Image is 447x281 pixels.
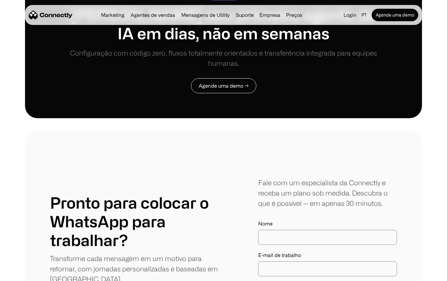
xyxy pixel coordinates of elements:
[372,9,418,21] a: Agende uma demo
[29,10,73,20] a: home
[233,12,256,17] a: Suporte
[128,12,178,17] a: Agentes de vendas
[13,270,38,279] ul: Language list
[284,12,305,17] a: Preços
[361,11,367,19] div: pt
[179,12,232,17] a: Mensagens de Utility
[68,48,380,68] div: Configuração com código zero, fluxos totalmente orientados e transferência integrada para equipes...
[341,11,359,19] a: Login
[98,12,127,17] a: Marketing
[50,193,223,250] h1: Pronto para colocar o WhatsApp para trabalhar?
[6,269,38,279] aside: Language selected: Português (Brasil)
[258,11,282,19] div: Empresa
[259,11,280,19] div: Empresa
[258,221,397,227] label: Nome
[191,78,256,93] a: Agende uma demo →
[359,11,370,19] div: pt
[258,252,397,258] label: E-mail de trabalho
[258,177,397,208] div: Fale com um especialista da Connectly e receba um plano sob medida. Descubra o que é possível — e...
